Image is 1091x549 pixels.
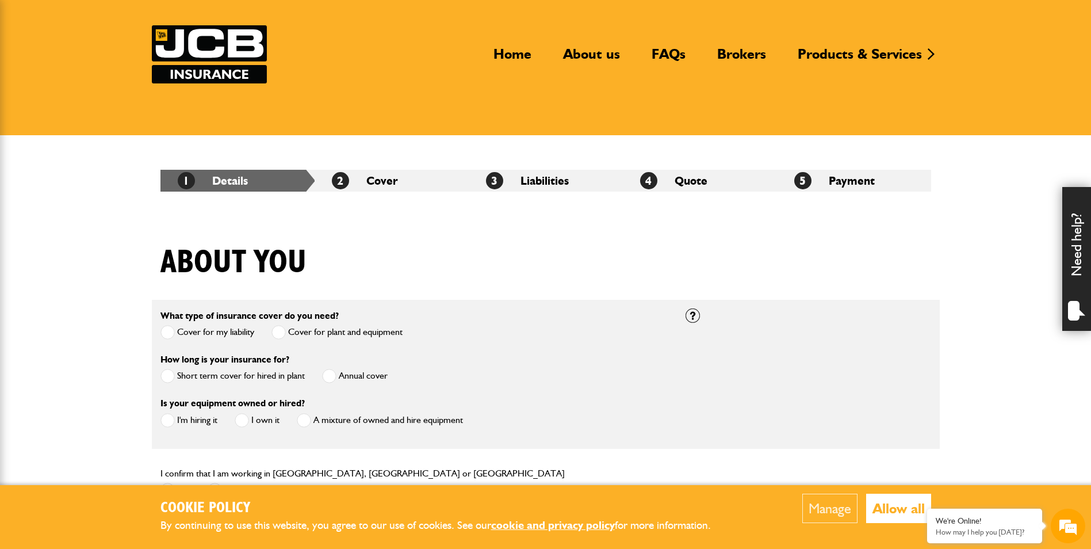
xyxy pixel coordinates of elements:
[189,6,216,33] div: Minimize live chat window
[160,517,730,535] p: By continuing to use this website, you agree to our use of cookies. See our for more information.
[643,45,694,72] a: FAQs
[486,172,503,189] span: 3
[156,354,209,370] em: Start Chat
[178,172,195,189] span: 1
[160,369,305,383] label: Short term cover for hired in plant
[777,170,931,192] li: Payment
[15,208,210,345] textarea: Type your message and hit 'Enter'
[802,494,858,523] button: Manage
[866,494,931,523] button: Allow all
[208,483,236,497] label: No
[322,369,388,383] label: Annual cover
[160,170,315,192] li: Details
[15,174,210,200] input: Enter your phone number
[160,469,565,478] label: I confirm that I am working in [GEOGRAPHIC_DATA], [GEOGRAPHIC_DATA] or [GEOGRAPHIC_DATA]
[160,311,339,321] label: What type of insurance cover do you need?
[160,325,254,340] label: Cover for my liability
[332,172,349,189] span: 2
[160,243,307,282] h1: About you
[160,355,289,364] label: How long is your insurance for?
[60,64,193,79] div: Chat with us now
[235,413,280,428] label: I own it
[15,106,210,132] input: Enter your last name
[709,45,775,72] a: Brokers
[794,172,811,189] span: 5
[160,500,730,517] h2: Cookie Policy
[152,25,267,83] a: JCB Insurance Services
[152,25,267,83] img: JCB Insurance Services logo
[20,64,48,80] img: d_20077148190_company_1631870298795_20077148190
[640,172,657,189] span: 4
[936,528,1033,536] p: How may I help you today?
[623,170,777,192] li: Quote
[469,170,623,192] li: Liabilities
[160,413,217,428] label: I'm hiring it
[491,518,615,532] a: cookie and privacy policy
[485,45,540,72] a: Home
[1062,187,1091,331] div: Need help?
[160,483,190,497] label: Yes
[160,399,305,408] label: Is your equipment owned or hired?
[789,45,931,72] a: Products & Services
[554,45,629,72] a: About us
[297,413,463,428] label: A mixture of owned and hire equipment
[15,140,210,166] input: Enter your email address
[315,170,469,192] li: Cover
[936,516,1033,526] div: We're Online!
[271,325,403,340] label: Cover for plant and equipment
